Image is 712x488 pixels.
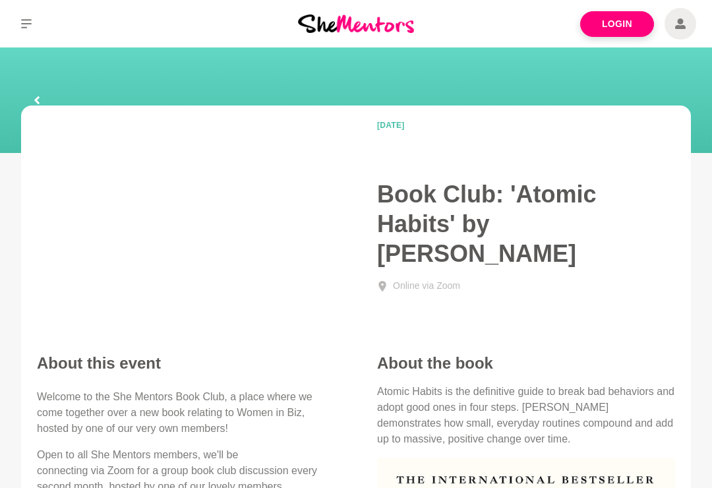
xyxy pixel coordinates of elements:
time: [DATE] [377,121,505,129]
div: Online via Zoom [393,279,460,293]
h1: Book Club: 'Atomic Habits' by [PERSON_NAME] [377,179,675,268]
p: Atomic Habits is the definitive guide to break bad behaviors and adopt good ones in four steps. [... [377,384,675,447]
a: Login [580,11,654,37]
p: Welcome to the She Mentors Book Club, a place where we come together over a new book relating to ... [37,389,335,437]
img: She Mentors Logo [298,15,414,32]
h4: About the book [377,353,675,373]
h2: About this event [37,353,335,373]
